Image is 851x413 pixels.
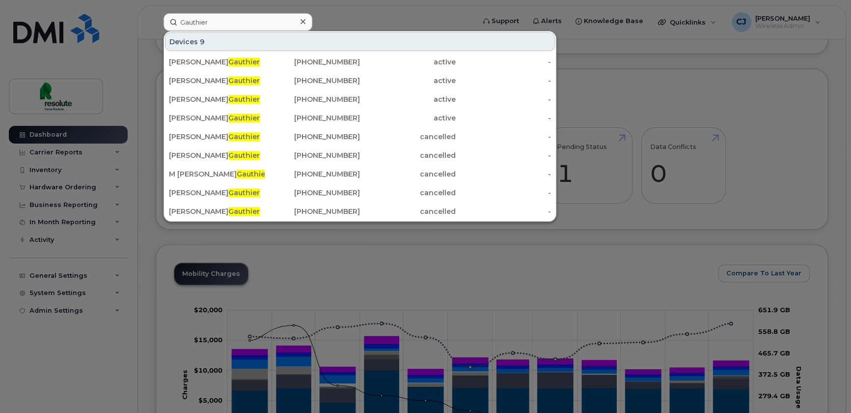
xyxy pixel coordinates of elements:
[169,150,265,160] div: [PERSON_NAME]
[360,94,456,104] div: active
[165,184,555,202] a: [PERSON_NAME]Gauthier[PHONE_NUMBER]cancelled-
[228,132,260,141] span: Gauthier
[456,169,551,179] div: -
[165,32,555,51] div: Devices
[360,206,456,216] div: cancelled
[169,169,265,179] div: M [PERSON_NAME]
[360,57,456,67] div: active
[265,132,360,142] div: [PHONE_NUMBER]
[360,188,456,198] div: cancelled
[360,150,456,160] div: cancelled
[360,76,456,86] div: active
[165,109,555,127] a: [PERSON_NAME]Gauthier[PHONE_NUMBER]active-
[265,113,360,123] div: [PHONE_NUMBER]
[228,151,260,160] span: Gauthier
[237,170,268,178] span: Gauthier
[228,207,260,216] span: Gauthier
[228,76,260,85] span: Gauthier
[265,150,360,160] div: [PHONE_NUMBER]
[169,94,265,104] div: [PERSON_NAME]
[169,76,265,86] div: [PERSON_NAME]
[200,37,205,47] span: 9
[228,95,260,104] span: Gauthier
[265,76,360,86] div: [PHONE_NUMBER]
[165,128,555,146] a: [PERSON_NAME]Gauthier[PHONE_NUMBER]cancelled-
[456,132,551,142] div: -
[165,53,555,71] a: [PERSON_NAME]Gauthier[PHONE_NUMBER]active-
[164,13,312,31] input: Find something...
[228,188,260,197] span: Gauthier
[456,94,551,104] div: -
[228,114,260,122] span: Gauthier
[360,113,456,123] div: active
[456,188,551,198] div: -
[169,113,265,123] div: [PERSON_NAME]
[165,90,555,108] a: [PERSON_NAME]Gauthier[PHONE_NUMBER]active-
[456,206,551,216] div: -
[360,132,456,142] div: cancelled
[456,76,551,86] div: -
[169,188,265,198] div: [PERSON_NAME]
[169,57,265,67] div: [PERSON_NAME]
[265,206,360,216] div: [PHONE_NUMBER]
[165,72,555,89] a: [PERSON_NAME]Gauthier[PHONE_NUMBER]active-
[265,169,360,179] div: [PHONE_NUMBER]
[265,188,360,198] div: [PHONE_NUMBER]
[165,165,555,183] a: M [PERSON_NAME]Gauthier[PHONE_NUMBER]cancelled-
[165,147,555,164] a: [PERSON_NAME]Gauthier[PHONE_NUMBER]cancelled-
[456,150,551,160] div: -
[265,94,360,104] div: [PHONE_NUMBER]
[169,132,265,142] div: [PERSON_NAME]
[228,58,260,66] span: Gauthier
[456,57,551,67] div: -
[265,57,360,67] div: [PHONE_NUMBER]
[456,113,551,123] div: -
[360,169,456,179] div: cancelled
[165,203,555,220] a: [PERSON_NAME]Gauthier[PHONE_NUMBER]cancelled-
[169,206,265,216] div: [PERSON_NAME]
